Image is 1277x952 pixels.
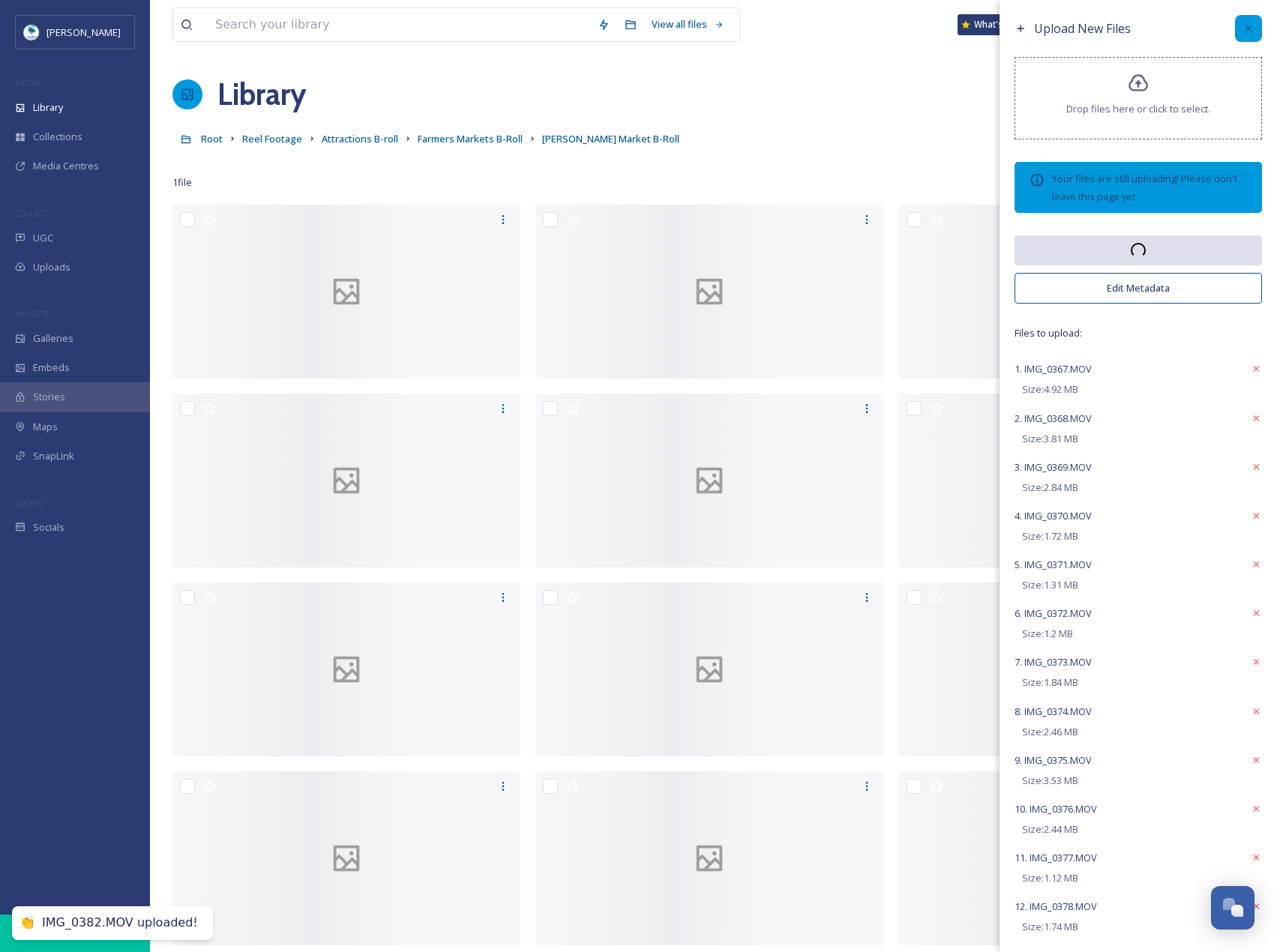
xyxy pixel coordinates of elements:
[33,449,74,463] span: SnapLink
[1052,172,1237,203] span: Your files are still uploading! Please don't leave this page yet.
[33,420,58,434] span: Maps
[208,8,590,41] input: Search your library
[242,132,302,145] span: Reel Footage
[1022,822,1078,837] span: Size: 2.44 MB
[1015,655,1092,669] span: 7. IMG_0373.MOV
[201,132,223,145] span: Root
[1022,920,1078,934] span: Size: 1.74 MB
[542,130,679,148] a: [PERSON_NAME] Market B-Roll
[1015,273,1262,304] button: Edit Metadata
[19,915,34,931] div: 👏
[46,25,121,39] span: [PERSON_NAME]
[418,132,523,145] span: Farmers Markets B-Roll
[33,331,73,346] span: Galleries
[217,72,306,117] a: Library
[1034,20,1131,37] span: Upload New Files
[15,77,41,88] span: MEDIA
[33,159,99,173] span: Media Centres
[1022,578,1078,592] span: Size: 1.31 MB
[1022,675,1078,690] span: Size: 1.84 MB
[1015,802,1097,816] span: 10. IMG_0376.MOV
[201,130,223,148] a: Root
[1022,774,1078,788] span: Size: 3.53 MB
[1015,851,1097,864] span: 11. IMG_0377.MOV
[1015,509,1092,522] span: 4. IMG_0370.MOV
[15,497,45,508] span: SOCIALS
[1015,606,1092,620] span: 6. IMG_0372.MOV
[418,130,523,148] a: Farmers Markets B-Roll
[1015,753,1092,767] span: 9. IMG_0375.MOV
[1015,900,1097,913] span: 12. IMG_0378.MOV
[33,260,70,274] span: Uploads
[958,14,1033,35] a: What's New
[1015,326,1262,340] span: Files to upload:
[1022,627,1073,641] span: Size: 1.2 MB
[33,100,63,115] span: Library
[1015,705,1092,718] span: 8. IMG_0374.MOV
[33,520,64,534] span: Socials
[1015,460,1092,474] span: 3. IMG_0369.MOV
[42,915,198,931] div: IMG_0382.MOV uploaded!
[1022,480,1078,495] span: Size: 2.84 MB
[1015,362,1092,376] span: 1. IMG_0367.MOV
[33,361,70,375] span: Embeds
[172,175,192,190] span: 1 file
[15,208,47,219] span: COLLECT
[322,132,398,145] span: Attractions B-roll
[1066,102,1210,116] span: Drop files here or click to select.
[33,390,65,404] span: Stories
[322,130,398,148] a: Attractions B-roll
[1022,529,1078,543] span: Size: 1.72 MB
[33,130,82,144] span: Collections
[1022,871,1078,885] span: Size: 1.12 MB
[242,130,302,148] a: Reel Footage
[15,308,49,319] span: WIDGETS
[1022,382,1078,397] span: Size: 4.92 MB
[1015,412,1092,425] span: 2. IMG_0368.MOV
[24,25,39,40] img: download.jpeg
[1211,886,1255,930] button: Open Chat
[33,231,53,245] span: UGC
[1022,432,1078,446] span: Size: 3.81 MB
[542,132,679,145] span: [PERSON_NAME] Market B-Roll
[644,10,732,39] a: View all files
[1022,725,1078,739] span: Size: 2.46 MB
[1015,558,1092,571] span: 5. IMG_0371.MOV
